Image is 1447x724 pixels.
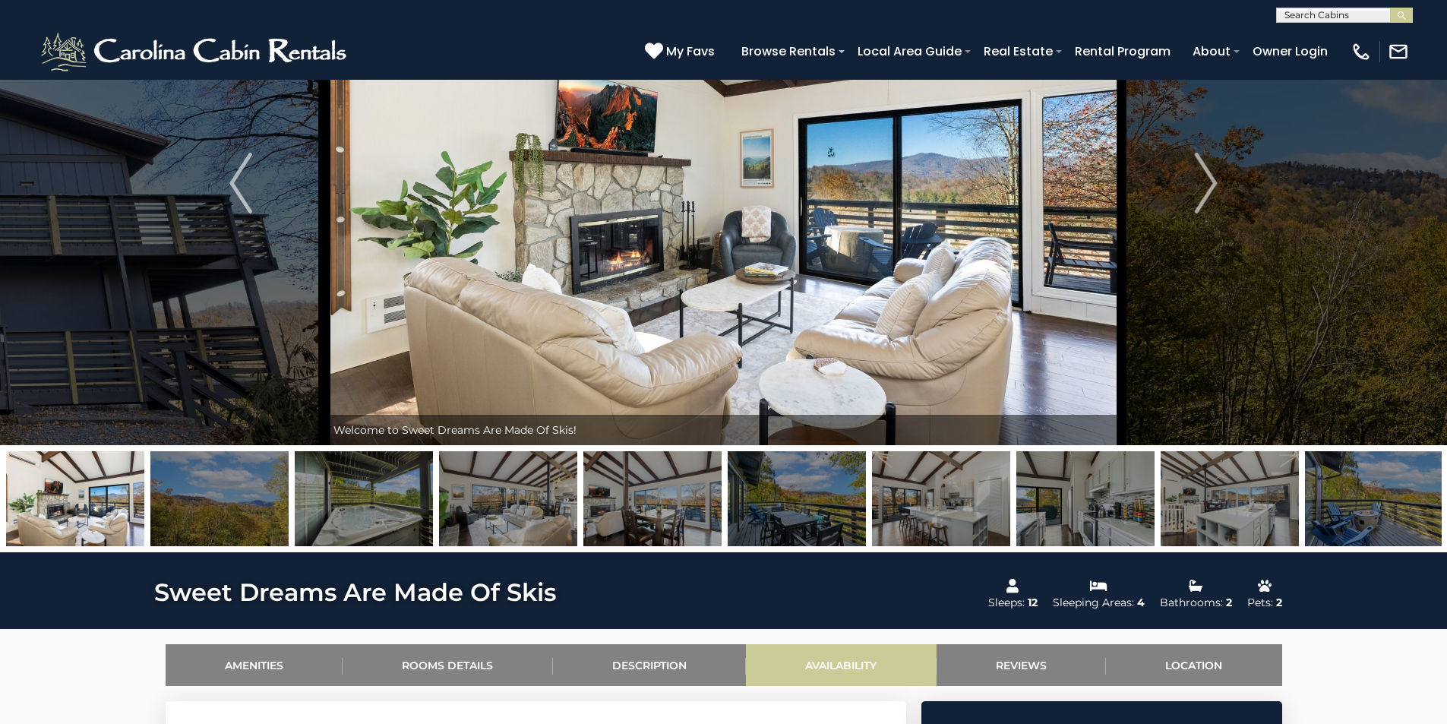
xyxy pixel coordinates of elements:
a: Description [553,644,747,686]
a: Local Area Guide [850,38,969,65]
img: mail-regular-white.png [1388,41,1409,62]
a: Availability [746,644,937,686]
img: 167390704 [1016,451,1155,546]
a: Location [1106,644,1282,686]
img: 167530465 [1161,451,1299,546]
a: Amenities [166,644,343,686]
img: arrow [229,153,252,213]
a: Browse Rentals [734,38,843,65]
img: 167530463 [439,451,577,546]
img: phone-regular-white.png [1351,41,1372,62]
a: About [1185,38,1238,65]
img: 167390716 [728,451,866,546]
a: Reviews [937,644,1107,686]
a: Rooms Details [343,644,553,686]
img: arrow [1195,153,1218,213]
a: Real Estate [976,38,1060,65]
span: My Favs [666,42,715,61]
img: 167390717 [1305,451,1443,546]
img: 167390720 [150,451,289,546]
a: My Favs [645,42,719,62]
a: Owner Login [1245,38,1335,65]
img: 167530464 [872,451,1010,546]
div: Welcome to Sweet Dreams Are Made Of Skis! [326,415,1122,445]
img: 168962302 [295,451,433,546]
img: 167530466 [583,451,722,546]
a: Rental Program [1067,38,1178,65]
img: 167530462 [6,451,144,546]
img: White-1-2.png [38,29,353,74]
